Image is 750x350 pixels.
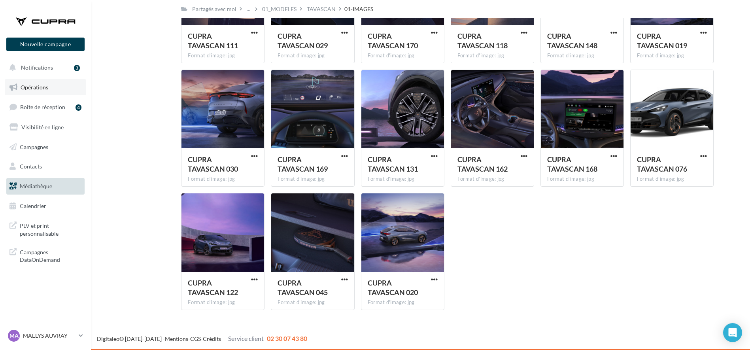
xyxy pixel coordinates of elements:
[188,155,238,173] span: CUPRA TAVASCAN 030
[547,155,597,173] span: CUPRA TAVASCAN 168
[307,5,336,13] div: TAVASCAN
[344,5,373,13] div: 01-IMAGES
[547,32,597,50] span: CUPRA TAVASCAN 148
[192,5,236,13] div: Partagés avec moi
[20,104,65,110] span: Boîte de réception
[547,52,617,59] div: Format d'image: jpg
[21,124,64,131] span: Visibilité en ligne
[368,155,418,173] span: CUPRA TAVASCAN 131
[457,176,527,183] div: Format d'image: jpg
[203,335,221,342] a: Crédits
[190,335,201,342] a: CGS
[457,32,508,50] span: CUPRA TAVASCAN 118
[637,155,687,173] span: CUPRA TAVASCAN 076
[97,335,119,342] a: Digitaleo
[5,79,86,96] a: Opérations
[20,247,81,264] span: Campagnes DataOnDemand
[20,143,48,150] span: Campagnes
[723,323,742,342] div: Open Intercom Messenger
[368,52,438,59] div: Format d'image: jpg
[188,32,238,50] span: CUPRA TAVASCAN 111
[637,52,707,59] div: Format d'image: jpg
[76,104,81,111] div: 4
[368,278,418,297] span: CUPRA TAVASCAN 020
[637,32,687,50] span: CUPRA TAVASCAN 019
[457,155,508,173] span: CUPRA TAVASCAN 162
[188,278,238,297] span: CUPRA TAVASCAN 122
[188,52,258,59] div: Format d'image: jpg
[368,32,418,50] span: CUPRA TAVASCAN 170
[5,158,86,175] a: Contacts
[21,84,48,91] span: Opérations
[5,198,86,214] a: Calendrier
[20,202,46,209] span: Calendrier
[20,220,81,237] span: PLV et print personnalisable
[262,5,297,13] div: 01_MODELES
[9,332,19,340] span: MA
[6,328,85,343] a: MA MAELYS AUVRAY
[5,59,83,76] button: Notifications 3
[368,176,438,183] div: Format d'image: jpg
[278,52,348,59] div: Format d'image: jpg
[278,32,328,50] span: CUPRA TAVASCAN 029
[20,183,52,189] span: Médiathèque
[5,217,86,240] a: PLV et print personnalisable
[368,299,438,306] div: Format d'image: jpg
[547,176,617,183] div: Format d'image: jpg
[245,4,252,15] div: ...
[5,98,86,115] a: Boîte de réception4
[74,65,80,71] div: 3
[23,332,76,340] p: MAELYS AUVRAY
[228,335,264,342] span: Service client
[637,176,707,183] div: Format d'image: jpg
[188,176,258,183] div: Format d'image: jpg
[278,155,328,173] span: CUPRA TAVASCAN 169
[21,64,53,71] span: Notifications
[457,52,527,59] div: Format d'image: jpg
[267,335,307,342] span: 02 30 07 43 80
[5,178,86,195] a: Médiathèque
[97,335,307,342] span: © [DATE]-[DATE] - - -
[278,278,328,297] span: CUPRA TAVASCAN 045
[20,163,42,170] span: Contacts
[6,38,85,51] button: Nouvelle campagne
[165,335,188,342] a: Mentions
[188,299,258,306] div: Format d'image: jpg
[5,244,86,267] a: Campagnes DataOnDemand
[5,139,86,155] a: Campagnes
[278,299,348,306] div: Format d'image: jpg
[278,176,348,183] div: Format d'image: jpg
[5,119,86,136] a: Visibilité en ligne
